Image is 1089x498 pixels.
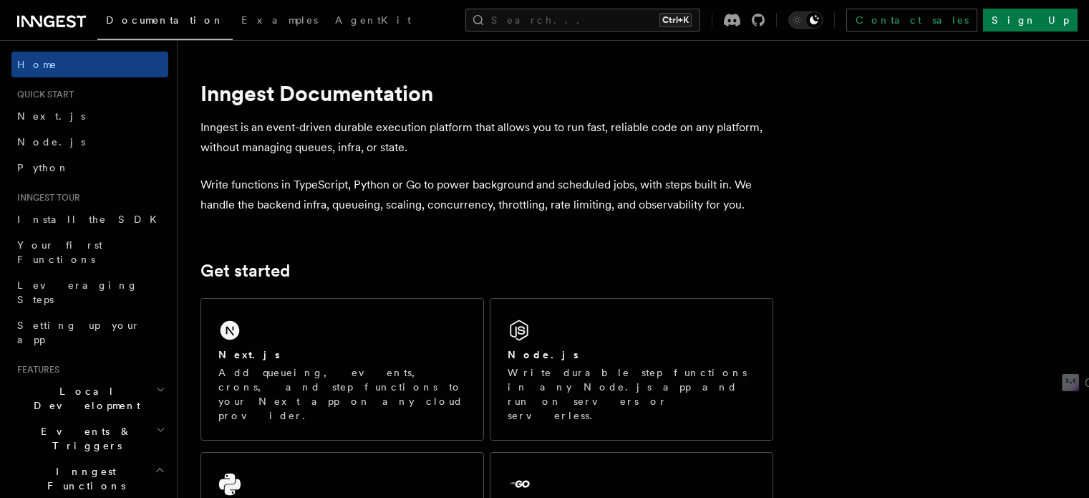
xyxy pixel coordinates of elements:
[218,365,466,423] p: Add queueing, events, crons, and step functions to your Next app on any cloud provider.
[17,239,102,265] span: Your first Functions
[11,155,168,181] a: Python
[11,232,168,272] a: Your first Functions
[17,110,85,122] span: Next.js
[659,13,692,27] kbd: Ctrl+K
[200,261,290,281] a: Get started
[200,298,484,441] a: Next.jsAdd queueing, events, crons, and step functions to your Next app on any cloud provider.
[106,14,224,26] span: Documentation
[241,14,318,26] span: Examples
[233,4,326,39] a: Examples
[11,384,156,413] span: Local Development
[11,378,168,418] button: Local Development
[17,279,138,305] span: Leveraging Steps
[11,103,168,129] a: Next.js
[200,175,773,215] p: Write functions in TypeScript, Python or Go to power background and scheduled jobs, with steps bu...
[17,214,165,225] span: Install the SDK
[218,348,280,362] h2: Next.js
[788,11,823,29] button: Toggle dark mode
[97,4,233,40] a: Documentation
[465,9,700,32] button: Search...Ctrl+K
[11,272,168,312] a: Leveraging Steps
[11,464,155,493] span: Inngest Functions
[17,57,57,72] span: Home
[335,14,411,26] span: AgentKit
[983,9,1078,32] a: Sign Up
[11,129,168,155] a: Node.js
[11,206,168,232] a: Install the SDK
[200,80,773,106] h1: Inngest Documentation
[490,298,773,441] a: Node.jsWrite durable step functions in any Node.js app and run on servers or serverless.
[200,118,773,158] p: Inngest is an event-driven durable execution platform that allows you to run fast, reliable code ...
[11,418,168,459] button: Events & Triggers
[11,424,156,453] span: Events & Triggers
[11,364,59,375] span: Features
[11,312,168,353] a: Setting up your app
[508,348,579,362] h2: Node.js
[17,320,140,345] span: Setting up your app
[11,89,74,100] span: Quick start
[508,365,755,423] p: Write durable step functions in any Node.js app and run on servers or serverless.
[846,9,977,32] a: Contact sales
[11,52,168,77] a: Home
[326,4,420,39] a: AgentKit
[11,192,80,203] span: Inngest tour
[17,136,85,148] span: Node.js
[17,162,69,173] span: Python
